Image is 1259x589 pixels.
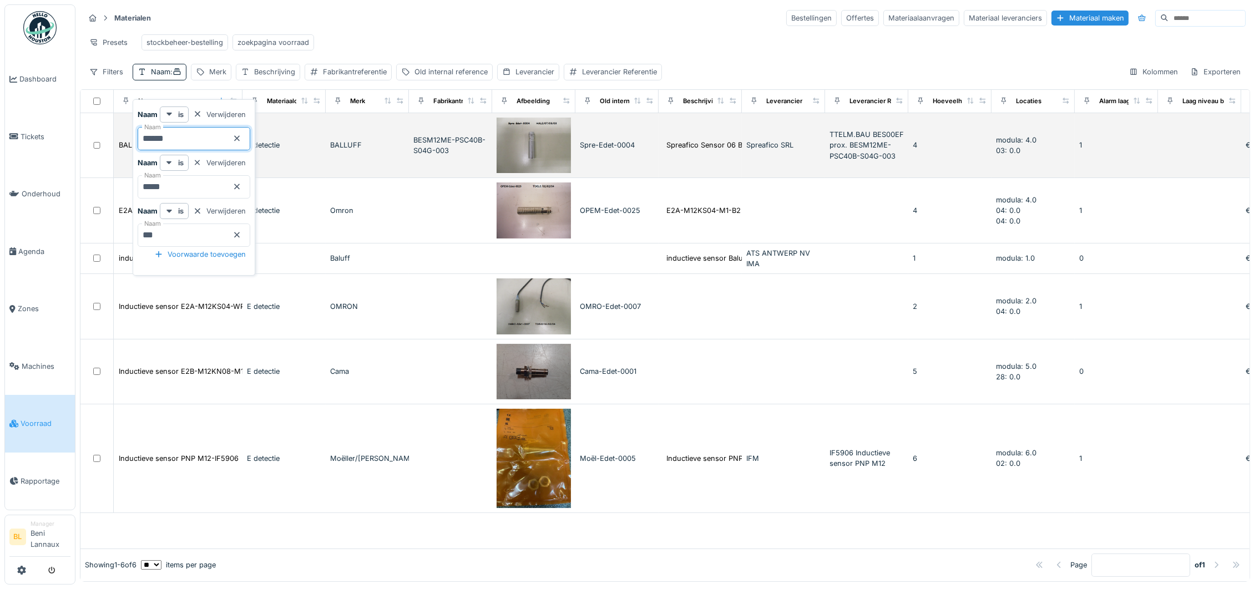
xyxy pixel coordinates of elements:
[913,453,987,464] div: 6
[22,361,70,372] span: Machines
[138,158,158,168] strong: Naam
[913,301,987,312] div: 2
[237,37,309,48] div: zoekpagina voorraad
[330,140,405,150] div: BALLUFF
[830,449,890,468] span: IF5906 Inductieve sensor PNP M12
[850,97,919,106] div: Leverancier Referentie
[413,135,488,156] div: BESM12ME-PSC40B-S04G-003
[913,253,987,263] div: 1
[580,366,654,377] div: Cama-Edet-0001
[666,205,833,216] div: E2A-M12KS04-M1-B2 Inductieve sensor M12 L76
[150,247,250,262] div: Voorwaarde toevoegen
[1079,301,1154,312] div: 1
[433,97,491,106] div: Fabrikantreferentie
[746,141,793,149] span: Spreafico SRL
[996,136,1036,144] span: modula: 4.0
[933,97,972,106] div: Hoeveelheid
[21,131,70,142] span: Tickets
[1079,205,1154,216] div: 1
[1195,560,1205,570] strong: of 1
[267,97,323,106] div: Materiaalcategorie
[600,97,666,106] div: Old internal reference
[497,344,571,400] img: Inductieve sensor E2B-M12KN08-M1-B1
[580,453,654,464] div: Moël-Edet-0005
[786,10,837,26] div: Bestellingen
[996,373,1020,381] span: 28: 0.0
[497,118,571,174] img: BALLUFF Inductieve sensor BESM12ME-PSC40B-S04G-003
[330,453,405,464] div: Moëller/[PERSON_NAME]/Schneider/Telemecanique…
[996,459,1020,468] span: 02: 0.0
[247,205,321,216] div: E detectie
[119,140,322,150] div: BALLUFF Inductieve sensor BESM12ME-PSC40B-S04G-003
[746,249,810,257] span: ATS ANTWERP NV
[21,476,70,486] span: Rapportage
[746,260,760,268] span: IMA
[996,362,1036,370] span: modula: 5.0
[580,205,654,216] div: OPEM-Edet-0025
[746,454,759,463] span: IFM
[178,158,184,168] strong: is
[666,140,841,150] div: Spreafico Sensor 06 BALLUFF Inductieve sensor ...
[1185,64,1246,80] div: Exporteren
[23,11,57,44] img: Badge_color-CXgf-gQk.svg
[142,171,163,180] label: Naam
[119,366,254,377] div: Inductieve sensor E2B-M12KN08-M1-B1
[323,67,387,77] div: Fabrikantreferentie
[1079,366,1154,377] div: 0
[31,520,70,554] li: Beni Lannaux
[996,196,1036,204] span: modula: 4.0
[151,67,181,77] div: Naam
[119,253,294,263] div: inductieve sensor Baluff BES M12MI-PSC20B-S04G
[330,366,405,377] div: Cama
[119,453,239,464] div: Inductieve sensor PNP M12-IF5906
[1099,97,1152,106] div: Alarm laag niveau
[178,206,184,216] strong: is
[964,10,1047,26] div: Materiaal leveranciers
[85,560,136,570] div: Showing 1 - 6 of 6
[138,206,158,216] strong: Naam
[497,278,571,334] img: Inductieve sensor E2A-M12KS04-WP-C1
[1079,253,1154,263] div: 0
[138,109,158,120] strong: Naam
[1070,560,1087,570] div: Page
[247,140,321,150] div: E detectie
[142,123,163,132] label: Naam
[209,67,226,77] div: Merk
[582,67,657,77] div: Leverancier Referentie
[1079,140,1154,150] div: 1
[21,418,70,429] span: Voorraad
[666,453,786,464] div: Inductieve sensor PNP M12-IF5906
[883,10,959,26] div: Materiaalaanvragen
[996,254,1035,262] span: modula: 1.0
[141,560,216,570] div: items per page
[146,37,223,48] div: stockbeheer-bestelling
[1051,11,1129,26] div: Materiaal maken
[110,13,155,23] strong: Materialen
[119,205,271,216] div: E2A-M12KS04-M1-B2 Inductieve sensor M12
[330,253,405,263] div: Baluff
[142,219,163,229] label: Naam
[84,34,133,50] div: Presets
[830,130,904,160] span: TTELM.BAU BES00EF prox. BESM12ME-PSC40B-S04G-003
[247,366,321,377] div: E detectie
[497,182,571,238] img: E2A-M12KS04-M1-B2 Inductieve sensor M12
[580,140,654,150] div: Spre-Edet-0004
[19,74,70,84] span: Dashboard
[31,520,70,528] div: Manager
[330,205,405,216] div: Omron
[189,107,250,122] div: Verwijderen
[515,67,554,77] div: Leverancier
[766,97,802,106] div: Leverancier
[22,189,70,199] span: Onderhoud
[178,109,184,120] strong: is
[9,529,26,545] li: BL
[138,97,155,106] div: Naam
[913,140,987,150] div: 4
[996,146,1020,155] span: 03: 0.0
[996,206,1020,215] span: 04: 0.0
[84,64,128,80] div: Filters
[350,97,365,106] div: Merk
[666,253,841,263] div: inductieve sensor Baluff BES M12MI-PSC20B-S04G
[580,301,654,312] div: OMRO-Edet-0007
[247,453,321,464] div: E detectie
